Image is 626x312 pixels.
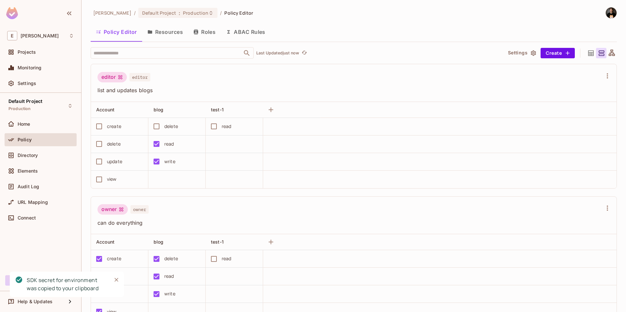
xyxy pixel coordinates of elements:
span: Production [8,106,31,111]
div: create [107,255,121,262]
span: the active workspace [93,10,131,16]
span: Production [183,10,208,16]
span: blog [154,239,164,245]
span: Default Project [142,10,176,16]
button: Roles [188,24,221,40]
img: Eli Moshkovich [606,7,617,18]
span: refresh [302,50,307,56]
span: Audit Log [18,184,39,189]
button: Resources [142,24,188,40]
span: can do everything [97,219,602,226]
span: Workspace: Eli [21,33,59,38]
div: delete [107,140,121,148]
span: URL Mapping [18,200,48,205]
div: write [164,158,175,165]
div: delete [164,123,178,130]
span: E [7,31,17,40]
span: owner [130,205,149,214]
span: Policy [18,137,32,142]
span: Directory [18,153,38,158]
button: Policy Editor [91,24,142,40]
span: Elements [18,168,38,174]
p: Last Updated just now [256,50,299,56]
span: Policy Editor [224,10,253,16]
div: write [164,290,175,297]
li: / [220,10,222,16]
div: read [164,273,174,280]
div: read [164,140,174,148]
div: update [107,158,122,165]
button: Create [541,48,575,58]
span: Default Project [8,99,42,104]
button: Open [242,49,251,58]
span: Account [96,107,114,112]
span: : [178,10,181,16]
button: Settings [505,48,538,58]
span: editor [129,73,150,81]
span: Click to refresh data [299,49,308,57]
span: Account [96,239,114,245]
span: Settings [18,81,36,86]
button: Close [112,275,121,285]
div: owner [97,204,128,215]
span: blog [154,107,164,112]
div: SDK secret for environment was copied to your clipboard [27,276,106,292]
li: / [134,10,136,16]
span: test-1 [211,239,224,245]
span: Projects [18,50,36,55]
div: read [222,255,231,262]
span: test-1 [211,107,224,112]
button: ABAC Rules [221,24,271,40]
div: view [107,176,117,183]
img: SReyMgAAAABJRU5ErkJggg== [6,7,18,19]
div: editor [97,72,127,82]
span: Monitoring [18,65,42,70]
div: read [222,123,231,130]
span: Connect [18,215,36,220]
span: list and updates blogs [97,87,602,94]
div: create [107,123,121,130]
button: refresh [300,49,308,57]
span: Home [18,121,30,127]
div: delete [164,255,178,262]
